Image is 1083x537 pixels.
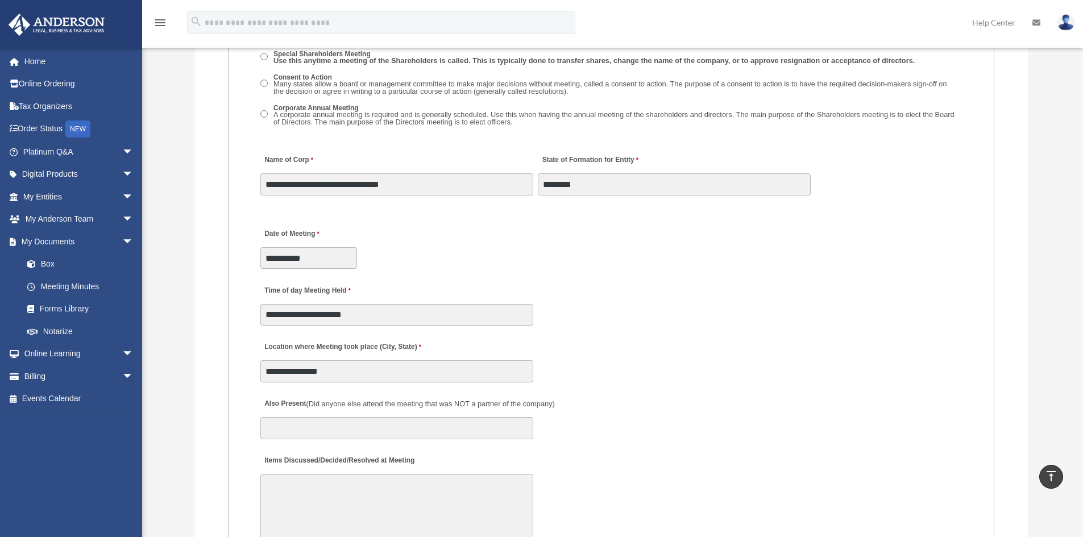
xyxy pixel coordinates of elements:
[260,340,424,355] label: Location where Meeting took place (City, State)
[270,49,919,66] label: Special Shareholders Meeting
[5,14,108,36] img: Anderson Advisors Platinum Portal
[8,388,151,410] a: Events Calendar
[273,56,915,65] span: Use this anytime a meeting of the Shareholders is called. This is typically done to transfer shar...
[8,118,151,141] a: Order StatusNEW
[8,208,151,231] a: My Anderson Teamarrow_drop_down
[273,80,947,95] span: Many states allow a board or management committee to make major decisions without meeting, called...
[8,230,151,253] a: My Documentsarrow_drop_down
[153,20,167,30] a: menu
[8,185,151,208] a: My Entitiesarrow_drop_down
[8,140,151,163] a: Platinum Q&Aarrow_drop_down
[16,320,151,343] a: Notarize
[8,50,151,73] a: Home
[122,230,145,253] span: arrow_drop_down
[1039,465,1063,489] a: vertical_align_top
[270,103,962,128] label: Corporate Annual Meeting
[1044,469,1058,483] i: vertical_align_top
[1057,14,1074,31] img: User Pic
[260,453,417,469] label: Items Discussed/Decided/Resolved at Meeting
[8,343,151,365] a: Online Learningarrow_drop_down
[122,343,145,366] span: arrow_drop_down
[16,298,151,320] a: Forms Library
[260,397,558,412] label: Also Present
[260,226,368,242] label: Date of Meeting
[270,72,962,97] label: Consent to Action
[122,140,145,164] span: arrow_drop_down
[260,153,316,168] label: Name of Corp
[122,185,145,209] span: arrow_drop_down
[538,153,641,168] label: State of Formation for Entity
[273,110,955,126] span: A corporate annual meeting is required and is generally scheduled. Use this when having the annua...
[190,15,202,28] i: search
[65,120,90,138] div: NEW
[16,275,145,298] a: Meeting Minutes
[16,253,151,276] a: Box
[306,399,555,408] span: (Did anyone else attend the meeting that was NOT a partner of the company)
[8,365,151,388] a: Billingarrow_drop_down
[122,163,145,186] span: arrow_drop_down
[8,73,151,95] a: Online Ordering
[122,365,145,388] span: arrow_drop_down
[122,208,145,231] span: arrow_drop_down
[8,95,151,118] a: Tax Organizers
[153,16,167,30] i: menu
[260,283,368,298] label: Time of day Meeting Held
[8,163,151,186] a: Digital Productsarrow_drop_down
